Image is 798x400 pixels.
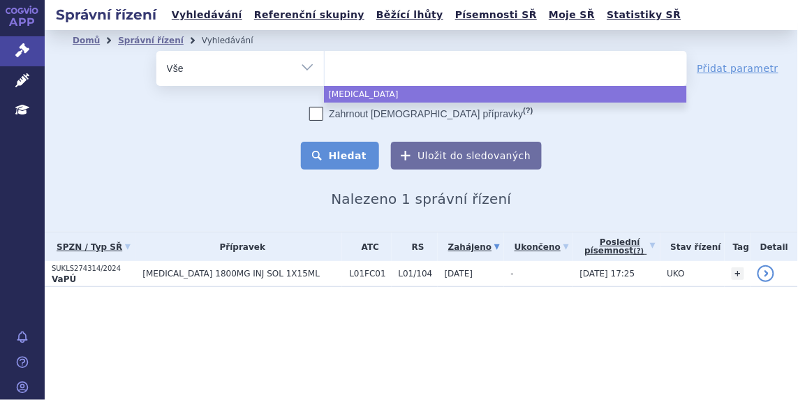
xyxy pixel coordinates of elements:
abbr: (?) [523,106,533,115]
a: Vyhledávání [168,6,246,24]
a: Správní řízení [118,36,184,45]
span: [DATE] [445,269,473,279]
th: Přípravek [135,232,342,261]
abbr: (?) [634,247,644,255]
a: Písemnosti SŘ [451,6,541,24]
li: [MEDICAL_DATA] [324,86,686,103]
span: [MEDICAL_DATA] 1800MG INJ SOL 1X15ML [142,269,342,279]
a: Běžící lhůty [372,6,448,24]
th: Detail [751,232,798,261]
span: L01FC01 [349,269,391,279]
button: Uložit do sledovaných [391,142,542,170]
a: Statistiky SŘ [603,6,685,24]
th: RS [392,232,438,261]
a: Zahájeno [445,237,504,257]
span: [DATE] 17:25 [580,269,635,279]
span: Nalezeno 1 správní řízení [331,191,511,207]
button: Hledat [301,142,380,170]
th: Stav řízení [660,232,725,261]
th: Tag [725,232,751,261]
p: SUKLS274314/2024 [52,264,135,274]
a: Přidat parametr [697,61,779,75]
a: + [732,267,744,280]
th: ATC [342,232,391,261]
span: UKO [667,269,685,279]
label: Zahrnout [DEMOGRAPHIC_DATA] přípravky [309,107,533,121]
strong: VaPÚ [52,274,76,284]
a: Referenční skupiny [250,6,369,24]
a: Moje SŘ [545,6,599,24]
a: Ukončeno [511,237,573,257]
a: Poslednípísemnost(?) [580,232,660,261]
li: Vyhledávání [202,30,272,51]
span: L01/104 [399,269,438,279]
h2: Správní řízení [45,5,168,24]
a: SPZN / Typ SŘ [52,237,135,257]
a: detail [758,265,774,282]
a: Domů [73,36,100,45]
span: - [511,269,514,279]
